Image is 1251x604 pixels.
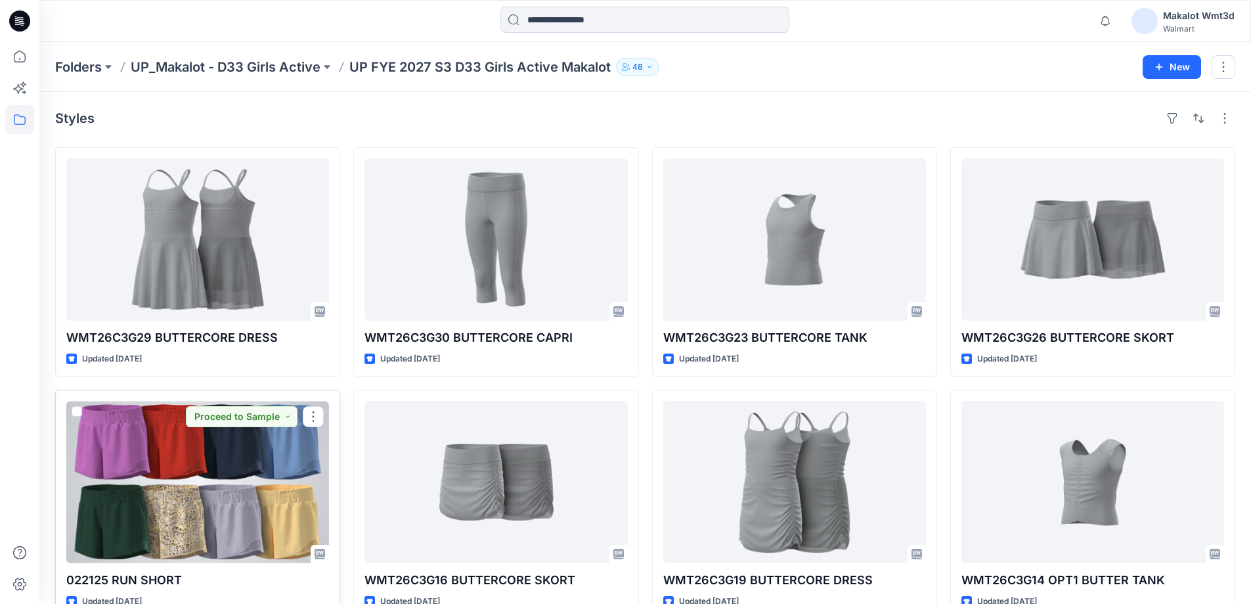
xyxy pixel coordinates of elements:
[349,58,611,76] p: UP FYE 2027 S3 D33 Girls Active Makalot
[616,58,659,76] button: 48
[679,352,739,366] p: Updated [DATE]
[66,329,329,347] p: WMT26C3G29 BUTTERCORE DRESS
[632,60,643,74] p: 48
[364,158,627,321] a: WMT26C3G30 BUTTERCORE CAPRI
[663,401,926,563] a: WMT26C3G19 BUTTERCORE DRESS
[66,571,329,590] p: 022125 RUN SHORT
[663,571,926,590] p: WMT26C3G19 BUTTERCORE DRESS
[55,110,95,126] h4: Styles
[961,571,1224,590] p: WMT26C3G14 OPT1 BUTTER TANK
[364,571,627,590] p: WMT26C3G16 BUTTERCORE SKORT
[66,401,329,563] a: 022125 RUN SHORT
[977,352,1037,366] p: Updated [DATE]
[961,158,1224,321] a: WMT26C3G26 BUTTERCORE SKORT
[364,401,627,563] a: WMT26C3G16 BUTTERCORE SKORT
[961,329,1224,347] p: WMT26C3G26 BUTTERCORE SKORT
[66,158,329,321] a: WMT26C3G29 BUTTERCORE DRESS
[663,158,926,321] a: WMT26C3G23 BUTTERCORE TANK
[55,58,102,76] a: Folders
[1143,55,1201,79] button: New
[131,58,320,76] a: UP_Makalot - D33 Girls Active
[961,401,1224,563] a: WMT26C3G14 OPT1 BUTTER TANK
[1163,24,1235,34] div: Walmart
[380,352,440,366] p: Updated [DATE]
[82,352,142,366] p: Updated [DATE]
[1131,8,1158,34] img: avatar
[663,329,926,347] p: WMT26C3G23 BUTTERCORE TANK
[364,329,627,347] p: WMT26C3G30 BUTTERCORE CAPRI
[1163,8,1235,24] div: Makalot Wmt3d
